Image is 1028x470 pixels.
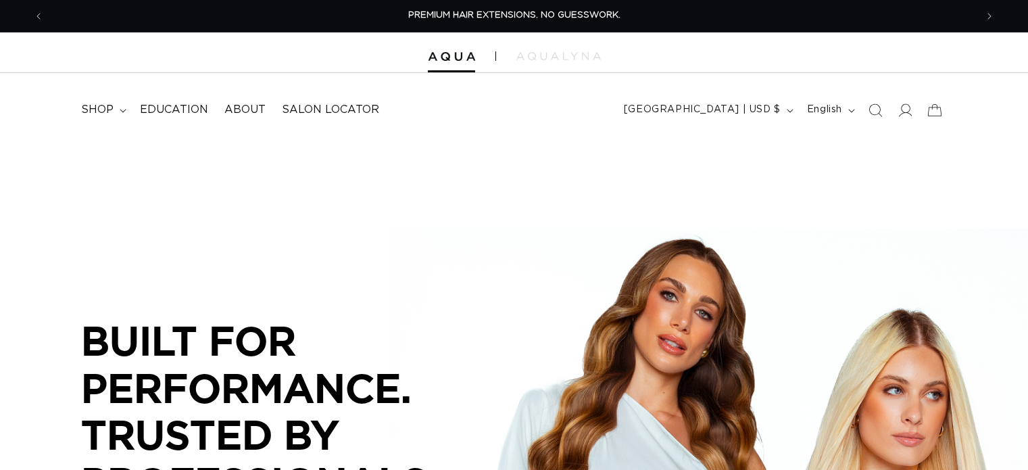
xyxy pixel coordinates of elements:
span: About [224,103,266,117]
summary: Search [860,95,890,125]
a: Salon Locator [274,95,387,125]
button: Previous announcement [24,3,53,29]
img: aqualyna.com [516,52,601,60]
button: Next announcement [975,3,1004,29]
button: [GEOGRAPHIC_DATA] | USD $ [616,97,799,123]
span: [GEOGRAPHIC_DATA] | USD $ [624,103,781,117]
span: English [807,103,842,117]
img: Aqua Hair Extensions [428,52,475,62]
span: Salon Locator [282,103,379,117]
a: About [216,95,274,125]
button: English [799,97,860,123]
a: Education [132,95,216,125]
span: shop [81,103,114,117]
summary: shop [73,95,132,125]
span: Education [140,103,208,117]
span: PREMIUM HAIR EXTENSIONS. NO GUESSWORK. [408,11,620,20]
